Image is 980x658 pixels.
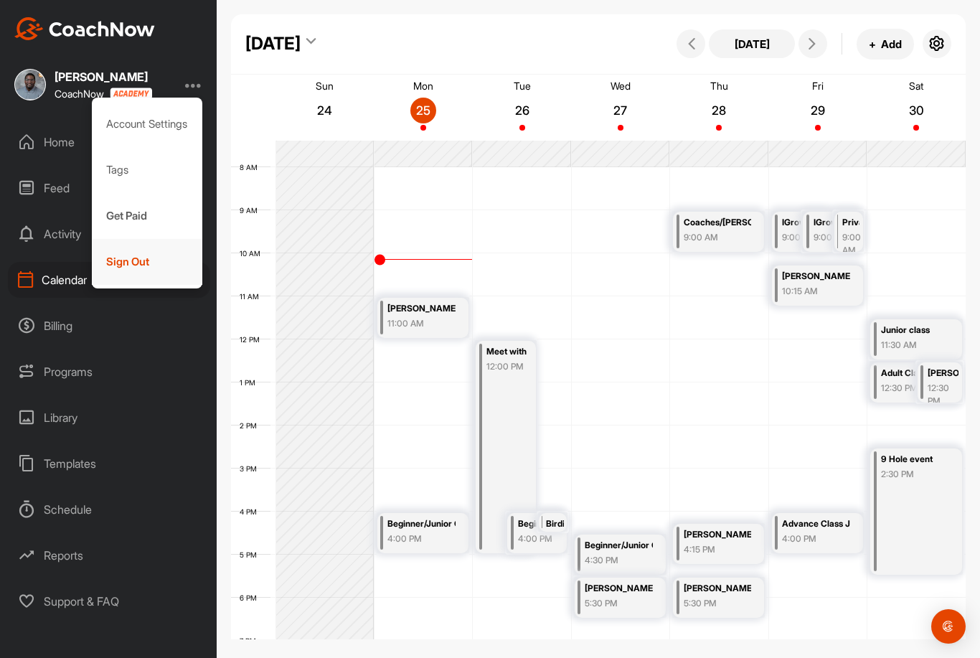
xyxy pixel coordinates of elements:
[782,215,824,231] div: IGrow Games Meeting
[14,69,46,100] img: square_e12bd474468d7e5984cf897eb5976707.jpg
[881,339,949,352] div: 11:30 AM
[231,464,271,473] div: 3 PM
[585,597,652,610] div: 5:30 PM
[8,354,210,390] div: Programs
[881,451,949,468] div: 9 Hole event
[684,527,751,543] div: [PERSON_NAME] Private Lesson
[231,507,271,516] div: 4 PM
[312,103,338,118] p: 24
[410,103,436,118] p: 25
[8,308,210,344] div: Billing
[684,231,751,244] div: 9:00 AM
[684,581,751,597] div: [PERSON_NAME] Private Lesson
[928,382,958,408] div: 12:30 PM
[684,597,751,610] div: 5:30 PM
[387,317,455,330] div: 11:00 AM
[585,537,652,554] div: Beginner/Junior Class
[867,75,966,141] a: August 30, 2025
[670,75,768,141] a: August 28, 2025
[684,543,751,556] div: 4:15 PM
[8,124,210,160] div: Home
[611,80,631,92] p: Wed
[928,365,958,382] div: [PERSON_NAME] Private Lessons
[509,103,535,118] p: 26
[275,75,374,141] a: August 24, 2025
[8,216,210,252] div: Activity
[231,335,274,344] div: 12 PM
[387,532,455,545] div: 4:00 PM
[110,88,152,100] img: CoachNow acadmey
[55,88,152,100] div: CoachNow
[782,516,849,532] div: Advance Class Juniors
[881,382,949,395] div: 12:30 PM
[231,206,272,215] div: 9 AM
[55,71,152,83] div: [PERSON_NAME]
[782,231,824,244] div: 9:00 AM
[782,532,849,545] div: 4:00 PM
[869,37,876,52] span: +
[931,609,966,644] div: Open Intercom Messenger
[768,75,867,141] a: August 29, 2025
[903,103,929,118] p: 30
[92,147,203,193] div: Tags
[842,215,860,231] div: Private Lessons for V and [PERSON_NAME] (AKA sisters)
[514,80,531,92] p: Tue
[8,446,210,481] div: Templates
[706,103,732,118] p: 28
[909,80,923,92] p: Sat
[782,285,849,298] div: 10:15 AM
[881,322,949,339] div: Junior class
[14,17,155,40] img: CoachNow
[518,532,560,545] div: 4:00 PM
[374,75,472,141] a: August 25, 2025
[231,249,275,258] div: 10 AM
[231,636,270,645] div: 7 PM
[8,537,210,573] div: Reports
[881,365,949,382] div: Adult Class
[231,292,273,301] div: 11 AM
[842,231,860,257] div: 9:00 AM
[571,75,669,141] a: August 27, 2025
[857,29,914,60] button: +Add
[518,516,560,532] div: Beginner/Junior
[709,29,795,58] button: [DATE]
[486,344,529,360] div: Meet with [PERSON_NAME] at [GEOGRAPHIC_DATA]
[684,215,751,231] div: Coaches/[PERSON_NAME]/AJ Weekly
[782,268,849,285] div: [PERSON_NAME]
[231,593,271,602] div: 6 PM
[92,239,203,285] div: Sign Out
[546,516,564,532] div: Birdie Basic
[413,80,433,92] p: Mon
[8,400,210,436] div: Library
[473,75,571,141] a: August 26, 2025
[92,101,203,147] div: Account Settings
[486,360,529,373] div: 12:00 PM
[8,492,210,527] div: Schedule
[585,554,652,567] div: 4:30 PM
[231,163,272,171] div: 8 AM
[387,516,455,532] div: Beginner/Junior Class
[881,468,949,481] div: 2:30 PM
[8,583,210,619] div: Support & FAQ
[805,103,831,118] p: 29
[231,550,271,559] div: 5 PM
[710,80,728,92] p: Thu
[231,378,270,387] div: 1 PM
[387,301,455,317] div: [PERSON_NAME]
[585,581,652,597] div: [PERSON_NAME] Private Lesson
[92,193,203,239] div: Get Paid
[316,80,334,92] p: Sun
[608,103,633,118] p: 27
[245,31,301,57] div: [DATE]
[814,231,856,244] div: 9:00 AM
[231,421,271,430] div: 2 PM
[8,262,210,298] div: Calendar
[814,215,856,231] div: IGrow Games Meeting
[812,80,824,92] p: Fri
[8,170,210,206] div: Feed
